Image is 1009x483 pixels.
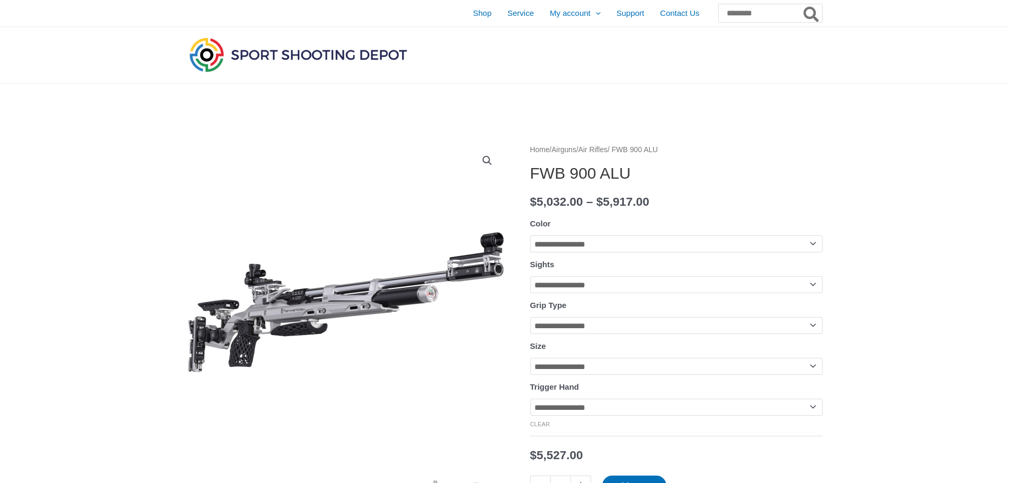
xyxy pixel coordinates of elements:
[530,260,555,269] label: Sights
[530,449,537,462] span: $
[530,164,823,183] h1: FWB 900 ALU
[596,195,603,208] span: $
[551,146,576,154] a: Airguns
[530,146,550,154] a: Home
[530,195,537,208] span: $
[530,195,583,208] bdi: 5,032.00
[578,146,608,154] a: Air Rifles
[530,382,579,391] label: Trigger Hand
[586,195,593,208] span: –
[530,341,546,350] label: Size
[187,143,505,461] img: FWB 900 ALU - Image 11
[187,35,409,74] img: Sport Shooting Depot
[478,151,497,170] a: View full-screen image gallery
[530,143,823,157] nav: Breadcrumb
[530,449,583,462] bdi: 5,527.00
[530,301,567,310] label: Grip Type
[530,421,550,427] a: Clear options
[801,4,822,22] button: Search
[530,219,551,228] label: Color
[596,195,649,208] bdi: 5,917.00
